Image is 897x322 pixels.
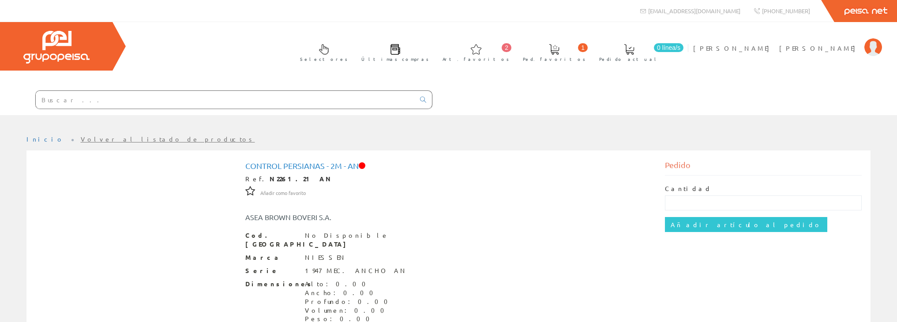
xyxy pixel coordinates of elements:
div: Ref. [245,175,652,183]
strong: N2261.21 AN [270,175,333,183]
a: Inicio [26,135,64,143]
a: 2 Art. favoritos [434,37,514,67]
a: Añadir como favorito [260,188,306,196]
span: [PHONE_NUMBER] [762,7,810,15]
h1: Control persianas - 2M - AN [245,161,652,170]
label: Cantidad [665,184,712,193]
span: Art. favoritos [443,55,509,64]
img: Grupo Peisa [23,31,90,64]
div: Pedido [665,159,862,176]
span: [EMAIL_ADDRESS][DOMAIN_NAME] [648,7,740,15]
span: Serie [245,266,298,275]
div: Alto: 0.00 [305,280,393,288]
a: Volver al listado de productos [81,135,255,143]
div: Profundo: 0.00 [305,297,393,306]
input: Añadir artículo al pedido [665,217,827,232]
a: [PERSON_NAME] [PERSON_NAME] [693,37,882,45]
div: Ancho: 0.00 [305,288,393,297]
span: Cod. [GEOGRAPHIC_DATA] [245,231,298,249]
span: Últimas compras [361,55,429,64]
span: 0 línea/s [654,43,683,52]
div: ASEA BROWN BOVERI S.A. [239,212,484,222]
span: [PERSON_NAME] [PERSON_NAME] [693,44,860,52]
a: Últimas compras [353,37,433,67]
span: Marca [245,253,298,262]
div: Volumen: 0.00 [305,306,393,315]
div: 1947 MEC. ANCHO AN [305,266,407,275]
div: NIESSEN [305,253,346,262]
span: Pedido actual [599,55,659,64]
span: Añadir como favorito [260,190,306,197]
span: 1 [578,43,588,52]
a: Selectores [291,37,352,67]
input: Buscar ... [36,91,415,109]
div: No Disponible [305,231,389,240]
span: Dimensiones [245,280,298,288]
span: Ped. favoritos [523,55,585,64]
span: 2 [502,43,511,52]
a: 1 Ped. favoritos [514,37,590,67]
span: Selectores [300,55,348,64]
